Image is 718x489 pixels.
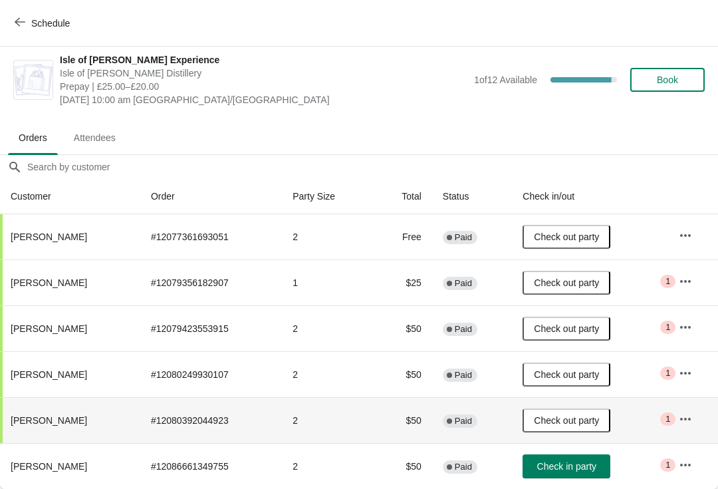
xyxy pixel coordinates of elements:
span: Isle of [PERSON_NAME] Experience [60,53,467,67]
span: Prepay | £25.00–£20.00 [60,80,467,93]
span: Paid [455,462,472,472]
span: Paid [455,370,472,381]
td: $50 [374,397,432,443]
td: 2 [282,305,373,351]
span: [PERSON_NAME] [11,369,87,380]
img: Isle of Harris Gin Experience [14,64,53,96]
td: 1 [282,259,373,305]
span: [DATE] 10:00 am [GEOGRAPHIC_DATA]/[GEOGRAPHIC_DATA] [60,93,467,106]
button: Book [630,68,705,92]
th: Party Size [282,179,373,214]
span: Check in party [537,461,596,472]
span: 1 [665,368,670,379]
span: Check out party [534,415,599,426]
span: Paid [455,278,472,289]
span: 1 [665,460,670,470]
span: Check out party [534,369,599,380]
span: Check out party [534,232,599,242]
td: Free [374,214,432,259]
td: 2 [282,397,373,443]
button: Check in party [523,454,610,478]
td: $50 [374,443,432,489]
td: 2 [282,214,373,259]
span: 1 [665,414,670,424]
button: Check out party [523,363,610,387]
td: # 12077361693051 [140,214,282,259]
button: Check out party [523,317,610,341]
td: # 12080249930107 [140,351,282,397]
span: [PERSON_NAME] [11,415,87,426]
span: 1 [665,322,670,333]
span: [PERSON_NAME] [11,277,87,288]
button: Check out party [523,408,610,432]
span: Isle of [PERSON_NAME] Distillery [60,67,467,80]
td: # 12079423553915 [140,305,282,351]
button: Check out party [523,271,610,295]
td: $50 [374,305,432,351]
td: # 12079356182907 [140,259,282,305]
td: $50 [374,351,432,397]
input: Search by customer [27,155,718,179]
span: Paid [455,232,472,243]
span: Orders [8,126,58,150]
span: Paid [455,324,472,335]
span: Book [657,75,678,85]
td: $25 [374,259,432,305]
th: Check in/out [512,179,668,214]
span: 1 [665,276,670,287]
span: Paid [455,416,472,426]
button: Check out party [523,225,610,249]
td: 2 [282,443,373,489]
th: Status [432,179,512,214]
span: [PERSON_NAME] [11,461,87,472]
td: # 12086661349755 [140,443,282,489]
span: [PERSON_NAME] [11,323,87,334]
th: Total [374,179,432,214]
button: Schedule [7,11,80,35]
span: [PERSON_NAME] [11,232,87,242]
td: 2 [282,351,373,397]
span: 1 of 12 Available [474,75,537,85]
th: Order [140,179,282,214]
span: Check out party [534,277,599,288]
td: # 12080392044923 [140,397,282,443]
span: Attendees [63,126,126,150]
span: Schedule [31,18,70,29]
span: Check out party [534,323,599,334]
